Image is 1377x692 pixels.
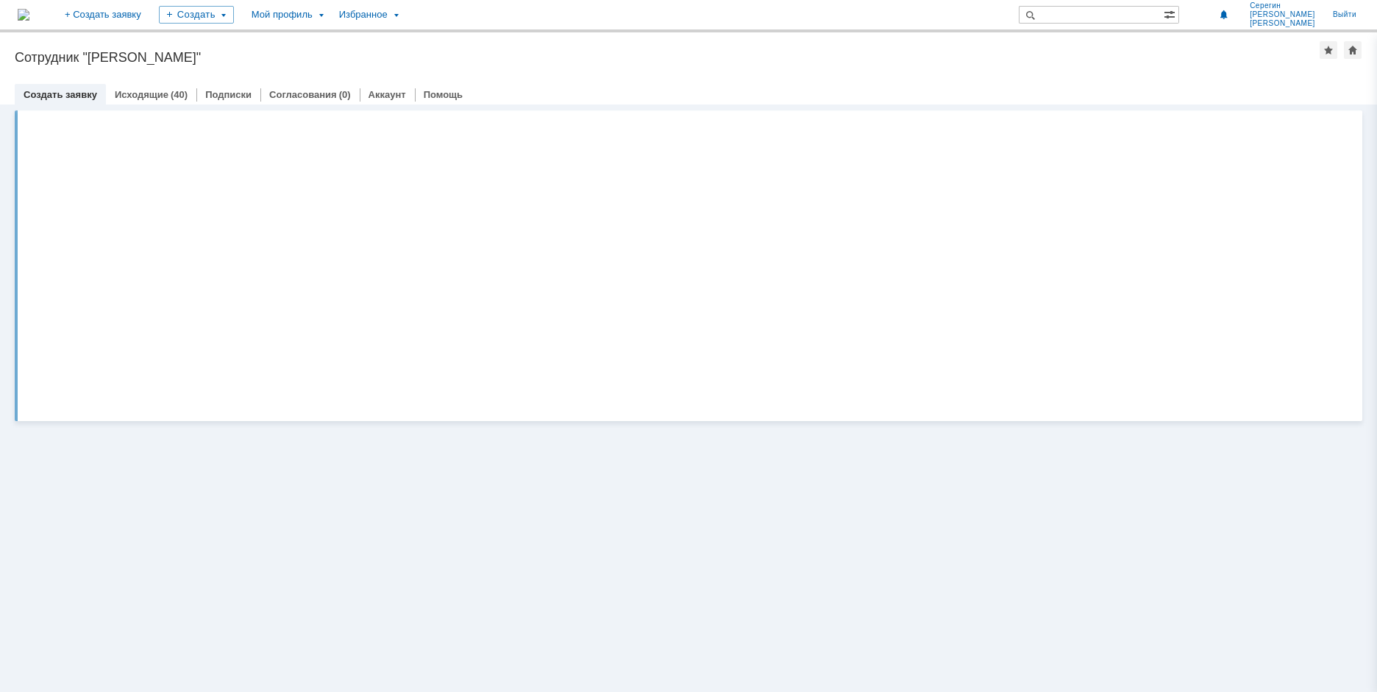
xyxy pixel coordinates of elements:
[1250,10,1315,19] span: [PERSON_NAME]
[269,89,337,100] a: Согласования
[1344,41,1362,59] div: Сделать домашней страницей
[1250,19,1315,28] span: [PERSON_NAME]
[18,9,29,21] a: Перейти на домашнюю страницу
[1250,1,1315,10] span: Серегин
[159,6,234,24] div: Создать
[424,89,463,100] a: Помощь
[1320,41,1337,59] div: Добавить в избранное
[1164,7,1178,21] span: Расширенный поиск
[24,89,97,100] a: Создать заявку
[115,89,168,100] a: Исходящие
[171,89,188,100] div: (40)
[339,89,351,100] div: (0)
[18,9,29,21] img: logo
[205,89,252,100] a: Подписки
[369,89,406,100] a: Аккаунт
[15,50,1320,65] div: Сотрудник "[PERSON_NAME]"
